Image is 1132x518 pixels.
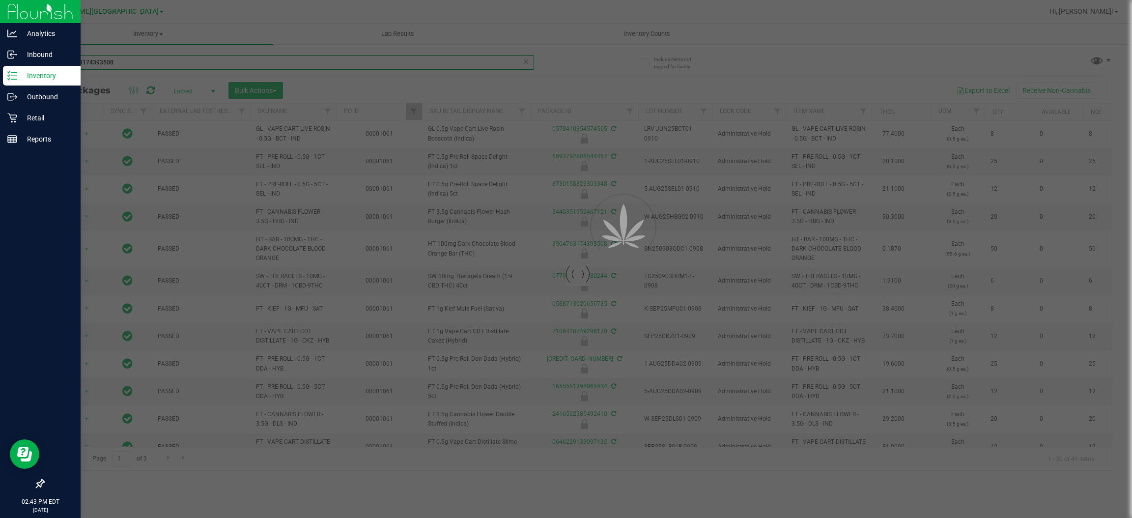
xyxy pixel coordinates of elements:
p: Inventory [17,70,76,82]
p: Inbound [17,49,76,60]
inline-svg: Inbound [7,50,17,59]
inline-svg: Retail [7,113,17,123]
p: Outbound [17,91,76,103]
p: Retail [17,112,76,124]
inline-svg: Analytics [7,29,17,38]
inline-svg: Reports [7,134,17,144]
inline-svg: Outbound [7,92,17,102]
p: Reports [17,133,76,145]
p: [DATE] [4,506,76,514]
inline-svg: Inventory [7,71,17,81]
iframe: Resource center [10,439,39,469]
p: Analytics [17,28,76,39]
p: 02:43 PM EDT [4,497,76,506]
